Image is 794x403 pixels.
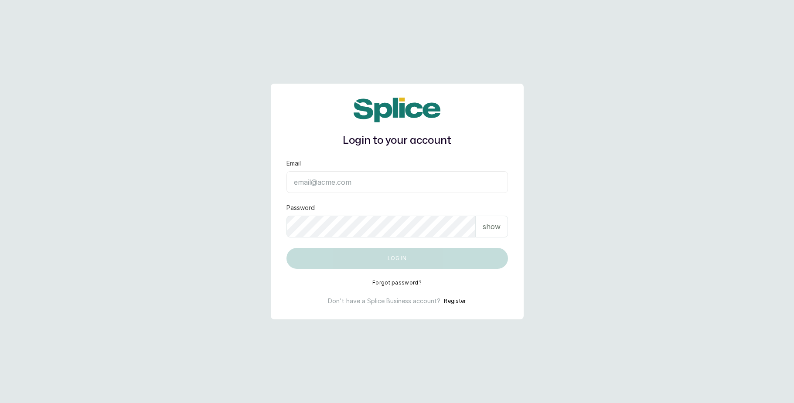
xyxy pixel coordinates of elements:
[286,248,508,269] button: Log in
[372,279,422,286] button: Forgot password?
[286,159,301,168] label: Email
[286,171,508,193] input: email@acme.com
[328,297,440,305] p: Don't have a Splice Business account?
[483,221,501,232] p: show
[286,203,315,212] label: Password
[286,133,508,149] h1: Login to your account
[444,297,466,305] button: Register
